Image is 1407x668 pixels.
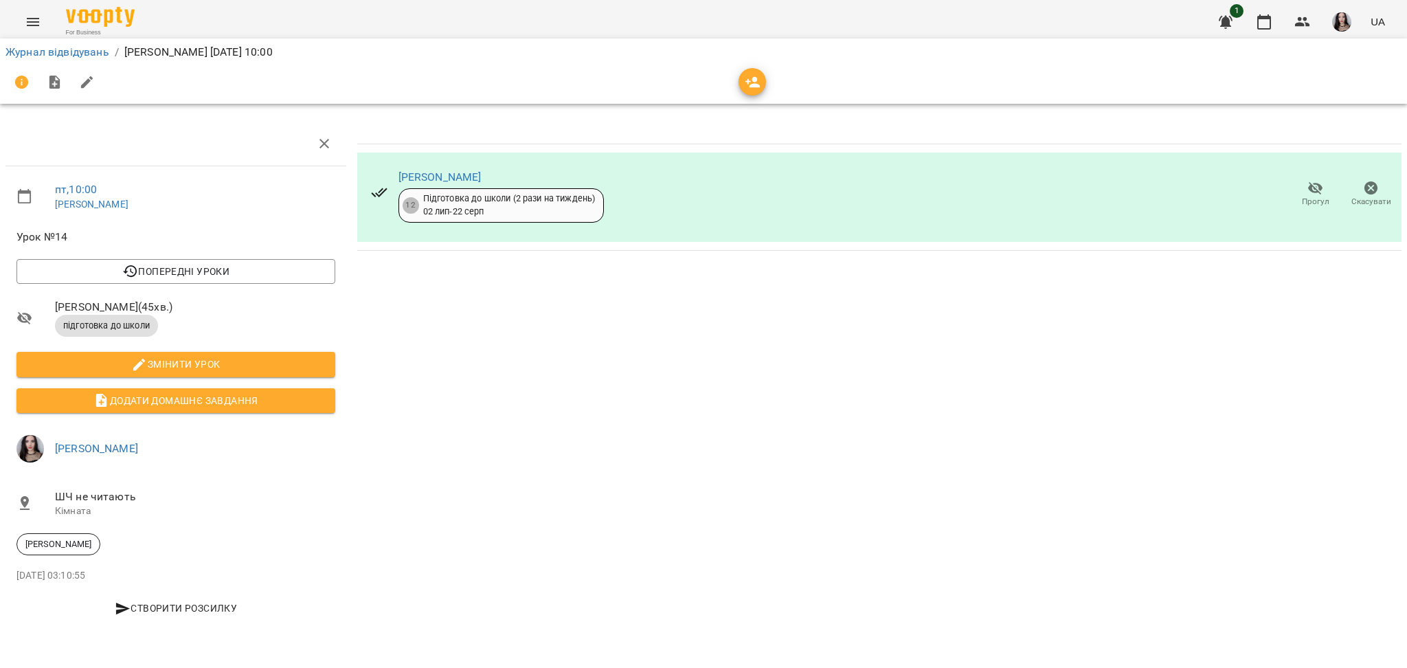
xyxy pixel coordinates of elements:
[1302,196,1329,208] span: Прогул
[55,504,335,518] p: Кімната
[55,183,97,196] a: пт , 10:00
[1343,175,1399,214] button: Скасувати
[16,5,49,38] button: Menu
[1230,4,1243,18] span: 1
[16,596,335,621] button: Створити розсилку
[1332,12,1351,32] img: 23d2127efeede578f11da5c146792859.jpg
[17,538,100,550] span: [PERSON_NAME]
[1371,14,1385,29] span: UA
[16,388,335,413] button: Додати домашнє завдання
[1287,175,1343,214] button: Прогул
[55,320,158,332] span: підготовка до школи
[55,489,335,505] span: ШЧ не читають
[124,44,273,60] p: [PERSON_NAME] [DATE] 10:00
[16,569,335,583] p: [DATE] 03:10:55
[5,44,1402,60] nav: breadcrumb
[423,192,596,218] div: Підготовка до школи (2 рази на тиждень) 02 лип - 22 серп
[27,392,324,409] span: Додати домашнє завдання
[55,442,138,455] a: [PERSON_NAME]
[66,28,135,37] span: For Business
[16,259,335,284] button: Попередні уроки
[16,533,100,555] div: [PERSON_NAME]
[403,197,419,214] div: 12
[55,199,128,210] a: [PERSON_NAME]
[115,44,119,60] li: /
[16,229,335,245] span: Урок №14
[55,299,335,315] span: [PERSON_NAME] ( 45 хв. )
[398,170,482,183] a: [PERSON_NAME]
[27,356,324,372] span: Змінити урок
[5,45,109,58] a: Журнал відвідувань
[1351,196,1391,208] span: Скасувати
[16,352,335,377] button: Змінити урок
[16,435,44,463] img: 23d2127efeede578f11da5c146792859.jpg
[27,263,324,280] span: Попередні уроки
[1365,9,1391,34] button: UA
[22,600,330,616] span: Створити розсилку
[66,7,135,27] img: Voopty Logo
